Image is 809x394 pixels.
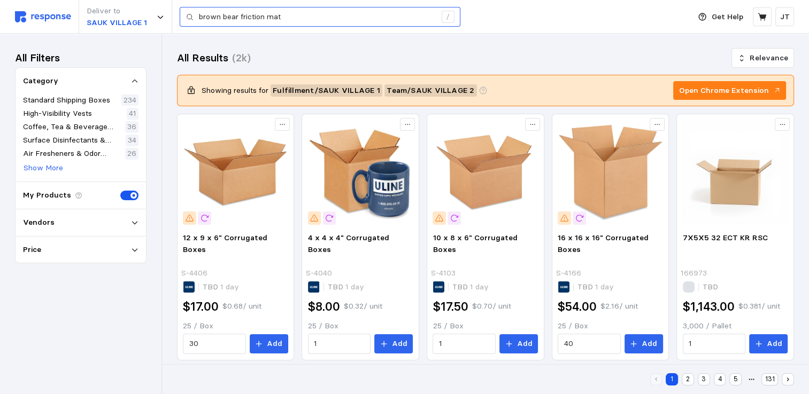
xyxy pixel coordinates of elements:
[682,373,694,385] button: 2
[189,334,240,353] input: Qty
[181,267,207,279] p: S-4406
[23,75,58,87] p: Category
[306,267,332,279] p: S-4040
[558,120,663,225] img: S-4166
[433,298,468,315] h2: $17.50
[23,162,64,175] button: Show More
[714,373,726,385] button: 4
[127,148,136,160] p: 26
[374,334,413,353] button: Add
[683,320,788,332] p: 3,000 / Pallet
[23,148,123,160] p: Air Fresheners & Odor Eliminators
[679,85,769,97] p: Open Chrome Extension
[433,233,517,254] span: 10 x 8 x 6" Corrugated Boxes
[681,267,707,279] p: 166973
[218,282,239,291] span: 1 day
[452,281,489,293] p: TBD
[564,334,615,353] input: Qty
[712,11,743,23] p: Get Help
[308,120,413,225] img: S-4040
[729,373,742,385] button: 5
[124,94,136,106] p: 234
[314,334,365,353] input: Qty
[23,190,71,201] p: My Products
[558,298,597,315] h2: $54.00
[517,338,533,350] p: Add
[767,338,782,350] p: Add
[23,121,123,133] p: Coffee, Tea & Beverage Mixes
[683,120,788,225] img: f866b9d9-19ac-4b97-9847-cf603bda10dd.jpeg
[689,334,739,353] input: Qty
[683,233,768,242] span: 7X5X5 32 ECT KR RSC
[232,51,251,65] h3: (2k)
[23,244,41,256] p: Price
[683,298,735,315] h2: $1,143.00
[433,120,538,225] img: S-4103
[749,334,788,353] button: Add
[23,135,124,146] p: Surface Disinfectants & Sanitizers
[392,338,407,350] p: Add
[250,334,288,353] button: Add
[468,282,489,291] span: 1 day
[15,51,60,65] h3: All Filters
[202,85,268,97] p: Showing results for
[128,135,136,146] p: 34
[343,282,364,291] span: 1 day
[183,120,288,225] img: S-4406
[731,48,794,68] button: Relevance
[499,334,538,353] button: Add
[431,267,456,279] p: S-4103
[673,81,786,100] button: Open Chrome Extension
[203,281,239,293] p: TBD
[87,17,147,29] p: SAUK VILLAGE 1
[593,282,614,291] span: 1 day
[556,267,581,279] p: S-4166
[23,94,110,106] p: Standard Shipping Boxes
[472,301,511,312] p: $0.70 / unit
[433,320,538,332] p: 25 / Box
[625,334,663,353] button: Add
[387,85,474,96] span: Team / SAUK VILLAGE 2
[308,320,413,332] p: 25 / Box
[308,233,389,254] span: 4 x 4 x 4" Corrugated Boxes
[750,52,788,64] p: Relevance
[129,108,136,120] p: 41
[698,373,710,385] button: 3
[442,11,454,23] div: /
[222,301,261,312] p: $0.68 / unit
[642,338,657,350] p: Add
[703,281,718,293] p: TBD
[183,320,288,332] p: 25 / Box
[738,301,780,312] p: $0.381 / unit
[692,7,750,27] button: Get Help
[761,373,778,385] button: 131
[780,11,790,23] p: JT
[183,233,267,254] span: 12 x 9 x 6" Corrugated Boxes
[577,281,614,293] p: TBD
[600,301,638,312] p: $2.16 / unit
[273,85,380,96] span: Fulfillment / SAUK VILLAGE 1
[23,217,55,228] p: Vendors
[558,233,649,254] span: 16 x 16 x 16" Corrugated Boxes
[127,121,136,133] p: 36
[23,108,92,120] p: High-Visibility Vests
[15,11,71,22] img: svg%3e
[267,338,282,350] p: Add
[177,51,228,65] h3: All Results
[183,298,219,315] h2: $17.00
[439,334,490,353] input: Qty
[558,320,663,332] p: 25 / Box
[328,281,364,293] p: TBD
[24,162,63,174] p: Show More
[344,301,382,312] p: $0.32 / unit
[308,298,340,315] h2: $8.00
[666,373,678,385] button: 1
[775,7,794,26] button: JT
[87,5,147,17] p: Deliver to
[199,7,436,27] input: Search for a product name or SKU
